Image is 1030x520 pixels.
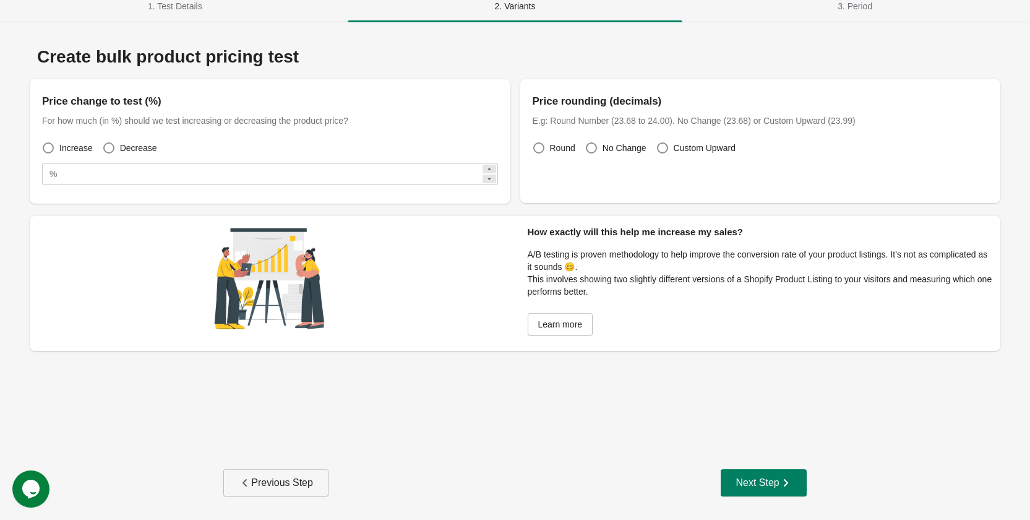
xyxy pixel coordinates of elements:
[533,115,989,127] div: E.g: Round Number (23.68 to 24.00). No Change (23.68) or Custom Upward (23.99)
[550,142,575,154] span: Round
[59,142,93,154] span: Increase
[30,47,1000,67] div: Create bulk product pricing test
[538,319,583,329] span: Learn more
[49,167,57,181] div: %
[223,469,328,496] button: Previous Step
[533,92,989,111] div: Price rounding (decimals)
[528,248,994,273] p: A/B testing is proven methodology to help improve the conversion rate of your product listings. I...
[674,142,736,154] span: Custom Upward
[120,142,157,154] span: Decrease
[528,216,994,248] div: How exactly will this help me increase my sales?
[528,313,593,336] a: Learn more
[721,469,806,496] button: Next Step
[42,115,498,127] div: For how much (in %) should we test increasing or decreasing the product price?
[239,477,313,489] div: Previous Step
[603,142,646,154] span: No Change
[736,477,791,489] div: Next Step
[12,470,52,508] iframe: chat widget
[42,92,498,111] div: Price change to test (%)
[528,273,994,298] p: This involves showing two slightly different versions of a Shopify Product Listing to your visito...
